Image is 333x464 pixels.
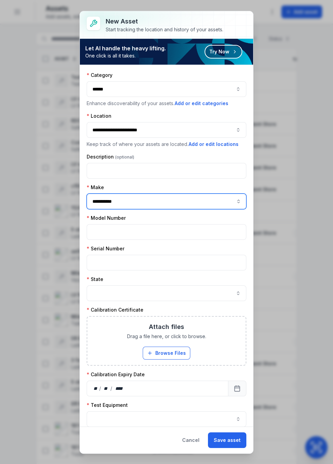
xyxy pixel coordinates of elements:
button: Try Now [205,45,242,59]
label: Serial Number [87,245,124,252]
div: / [110,385,113,392]
button: Browse Files [143,347,190,360]
div: / [99,385,102,392]
span: One click is all it takes. [85,52,166,59]
p: Keep track of where your assets are located. [87,140,246,148]
button: Add or edit categories [174,100,229,107]
label: Category [87,72,112,79]
input: asset-add:cf[f35bc7b8-2d86-488d-a84b-d540ca5a1ecb]-label [87,194,246,209]
button: Add or edit locations [188,140,239,148]
label: Model Number [87,215,126,221]
div: day, [92,385,99,392]
p: Enhance discoverability of your assets. [87,100,246,107]
div: year, [113,385,125,392]
label: Description [87,153,134,160]
h3: New asset [106,17,223,26]
h3: Attach files [149,322,184,332]
div: Start tracking the location and history of your assets. [106,26,223,33]
label: Calibration Expiry Date [87,371,145,378]
button: Cancel [176,432,205,448]
label: Location [87,113,111,119]
span: Drag a file here, or click to browse. [127,333,206,340]
label: State [87,276,103,283]
strong: Let AI handle the heavy lifting. [85,44,166,52]
label: Make [87,184,104,191]
button: Save asset [208,432,246,448]
button: Calendar [228,381,246,396]
label: Calibration Certificate [87,306,143,313]
div: month, [102,385,111,392]
label: Test Equipment [87,402,128,409]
